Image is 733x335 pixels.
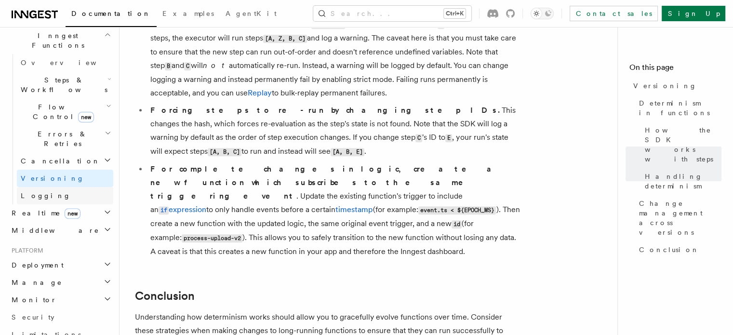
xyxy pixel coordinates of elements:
span: new [65,208,80,219]
code: Z [438,21,444,29]
span: Security [12,313,54,321]
button: Realtimenew [8,204,113,222]
span: Versioning [21,174,84,182]
span: Versioning [633,81,697,91]
span: Middleware [8,226,99,235]
a: Replay [248,88,272,97]
span: Overview [21,59,120,67]
button: Flow Controlnew [17,98,113,125]
a: Versioning [17,170,113,187]
a: Overview [17,54,113,71]
span: Monitor [8,295,57,305]
a: Logging [17,187,113,204]
code: [A, B, C] [311,21,345,29]
code: if [159,206,169,214]
button: Deployment [8,256,113,274]
span: Handling determinism [645,172,721,191]
span: Platform [8,247,43,255]
div: Inngest Functions [8,54,113,204]
code: E [445,134,452,142]
code: process-upload-v2 [182,234,242,242]
code: id [452,220,462,228]
strong: For complete changes in logic, create a new function which subscribes to the same triggering event [150,164,503,201]
button: Search...Ctrl+K [313,6,471,21]
button: Inngest Functions [8,27,113,54]
a: Versioning [629,77,721,94]
span: Inngest Functions [8,31,104,50]
span: AgentKit [226,10,277,17]
a: Handling determinism [641,168,721,195]
code: C [415,134,422,142]
a: ifexpression [159,205,206,214]
span: Errors & Retries [17,129,105,148]
a: Change management across versions [635,195,721,241]
span: Flow Control [17,102,106,121]
span: Conclusion [639,245,699,255]
h4: On this page [629,62,721,77]
li: This changes the hash, which forces re-evaluation as the step's state is not found. Note that the... [147,104,520,159]
code: [A, B, C] [208,148,241,156]
button: Errors & Retries [17,125,113,152]
a: timestamp [335,205,373,214]
a: AgentKit [220,3,282,26]
code: [A, Z, B, C] [263,35,307,43]
a: Contact sales [570,6,658,21]
kbd: Ctrl+K [444,9,466,18]
span: Realtime [8,208,80,218]
a: Examples [157,3,220,26]
span: How the SDK works with steps [645,125,721,164]
code: [A, B, E] [331,148,364,156]
button: Cancellation [17,152,113,170]
a: Determinism in functions [635,94,721,121]
span: Documentation [71,10,151,17]
span: Steps & Workflows [17,75,107,94]
span: new [78,112,94,122]
strong: Forcing steps to re-run by changing step IDs. [150,106,502,115]
a: Conclusion [635,241,721,258]
code: C [184,62,191,70]
button: Manage [8,274,113,291]
a: Conclusion [135,289,195,303]
a: Security [8,308,113,326]
a: How the SDK works with steps [641,121,721,168]
span: Logging [21,192,71,200]
a: Documentation [66,3,157,27]
code: B [165,62,172,70]
em: not [203,61,229,70]
span: Determinism in functions [639,98,721,118]
span: Manage [8,278,62,287]
li: . Update the existing function's trigger to include an to only handle events before a certain (fo... [147,162,520,258]
button: Monitor [8,291,113,308]
span: Cancellation [17,156,100,166]
span: Examples [162,10,214,17]
button: Middleware [8,222,113,239]
button: Toggle dark mode [531,8,554,19]
span: Change management across versions [639,199,721,237]
code: event.ts < ${EPOCH_MS} [418,206,496,214]
button: Steps & Workflows [17,71,113,98]
span: Deployment [8,260,64,270]
a: Sign Up [662,6,725,21]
